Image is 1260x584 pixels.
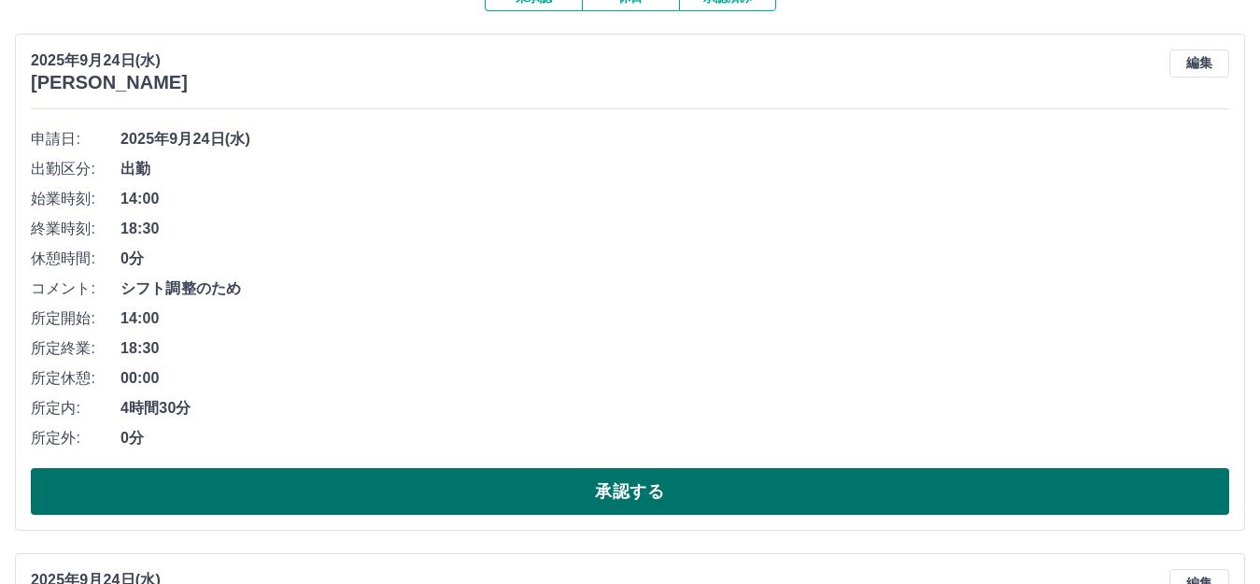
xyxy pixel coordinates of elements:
[31,248,120,270] span: 休憩時間:
[1169,50,1229,78] button: 編集
[120,218,1229,240] span: 18:30
[31,468,1229,515] button: 承認する
[120,427,1229,449] span: 0分
[120,278,1229,300] span: シフト調整のため
[31,278,120,300] span: コメント:
[120,307,1229,330] span: 14:00
[31,50,188,72] p: 2025年9月24日(水)
[31,397,120,420] span: 所定内:
[120,128,1229,150] span: 2025年9月24日(水)
[31,427,120,449] span: 所定外:
[120,158,1229,180] span: 出勤
[31,218,120,240] span: 終業時刻:
[31,337,120,360] span: 所定終業:
[120,248,1229,270] span: 0分
[31,72,188,93] h3: [PERSON_NAME]
[120,367,1229,390] span: 00:00
[31,128,120,150] span: 申請日:
[31,307,120,330] span: 所定開始:
[31,158,120,180] span: 出勤区分:
[31,367,120,390] span: 所定休憩:
[31,188,120,210] span: 始業時刻:
[120,188,1229,210] span: 14:00
[120,337,1229,360] span: 18:30
[120,397,1229,420] span: 4時間30分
